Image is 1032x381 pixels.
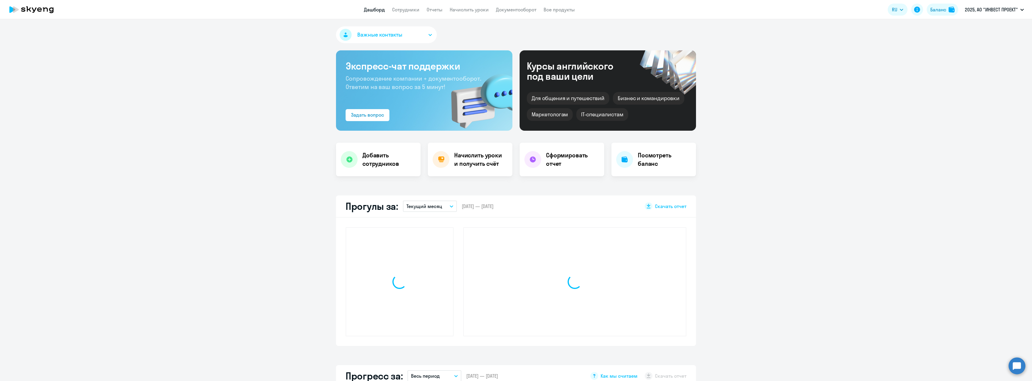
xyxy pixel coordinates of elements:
[962,2,1027,17] button: 2025, АО "ИНВЕСТ ПРОЕКТ"
[406,203,442,210] p: Текущий месяц
[576,108,628,121] div: IT-специалистам
[466,373,498,379] span: [DATE] — [DATE]
[450,7,489,13] a: Начислить уроки
[351,111,384,118] div: Задать вопрос
[638,151,691,168] h4: Посмотреть баланс
[364,7,385,13] a: Дашборд
[892,6,897,13] span: RU
[336,26,437,43] button: Важные контакты
[949,7,955,13] img: balance
[613,92,684,105] div: Бизнес и командировки
[496,7,536,13] a: Документооборот
[357,31,402,39] span: Важные контакты
[544,7,575,13] a: Все продукты
[527,108,573,121] div: Маркетологам
[527,92,609,105] div: Для общения и путешествий
[527,61,629,81] div: Курсы английского под ваши цели
[462,203,493,210] span: [DATE] — [DATE]
[930,6,946,13] div: Баланс
[888,4,907,16] button: RU
[655,203,686,210] span: Скачать отчет
[346,75,481,91] span: Сопровождение компании + документооборот. Ответим на ваш вопрос за 5 минут!
[346,200,398,212] h2: Прогулы за:
[965,6,1018,13] p: 2025, АО "ИНВЕСТ ПРОЕКТ"
[601,373,637,379] span: Как мы считаем
[454,151,506,168] h4: Начислить уроки и получить счёт
[546,151,599,168] h4: Сформировать отчет
[362,151,416,168] h4: Добавить сотрудников
[411,372,440,380] p: Весь период
[392,7,419,13] a: Сотрудники
[427,7,442,13] a: Отчеты
[403,201,457,212] button: Текущий месяц
[346,60,503,72] h3: Экспресс-чат поддержки
[927,4,958,16] button: Балансbalance
[442,63,512,131] img: bg-img
[346,109,389,121] button: Задать вопрос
